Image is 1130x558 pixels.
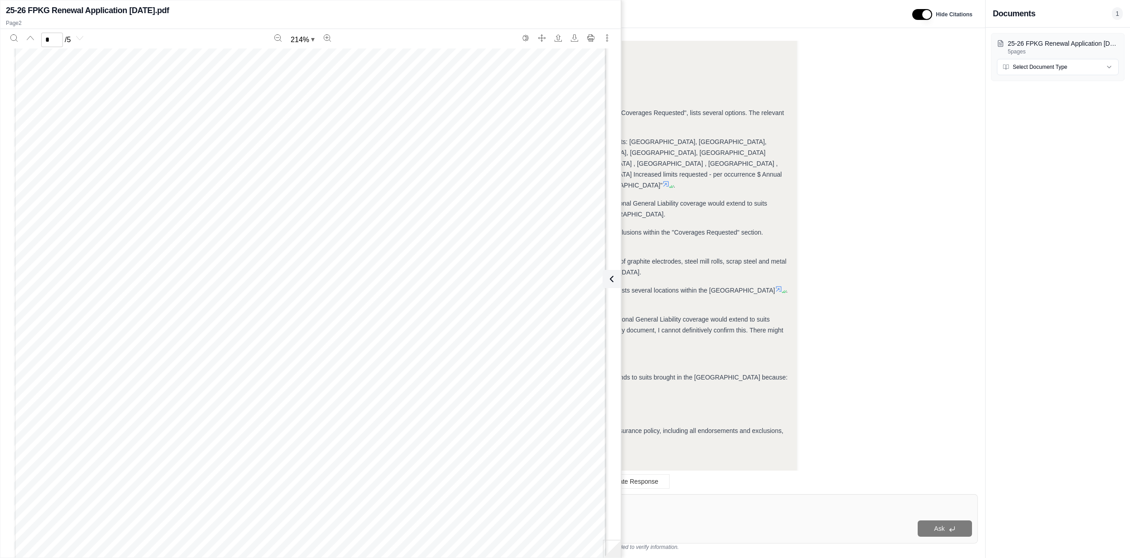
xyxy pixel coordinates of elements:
[576,474,670,489] button: Regenerate Response
[1008,39,1119,48] p: 25-26 FPKG Renewal Application 11-18-24.pdf
[271,31,285,45] button: Zoom out
[72,31,87,45] button: Next page
[320,31,335,45] button: Zoom in
[595,478,658,485] span: Regenerate Response
[936,11,972,18] span: Hide Citations
[584,31,598,45] button: Print
[518,31,533,45] button: Switch to the dark theme
[6,19,615,27] p: Page 2
[934,525,944,532] span: Ask
[567,31,582,45] button: Download
[23,31,38,45] button: Previous page
[282,287,775,294] span: I'll also check the locations listed in the application. There is a schedule of locations attache...
[1008,48,1119,55] p: 5 pages
[535,31,549,45] button: Full screen
[993,7,1035,20] h3: Documents
[997,39,1119,55] button: 25-26 FPKG Renewal Application [DATE].pdf5pages
[6,4,169,17] h2: 25-26 FPKG Renewal Application [DATE].pdf
[918,520,972,537] button: Ask
[600,31,614,45] button: More actions
[291,34,309,45] span: 214 %
[551,31,565,45] button: Open file
[268,544,978,551] div: *Use references provided to verify information.
[7,31,21,45] button: Search
[282,109,784,127] span: Let's start by examining the coverages requested in the "25-26 FPKG Renewal Application [DATE].pd...
[673,182,675,189] span: .
[41,33,63,47] input: Enter a page number
[65,34,71,45] span: / 5
[287,33,318,47] button: Zoom document
[1112,7,1123,20] span: 1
